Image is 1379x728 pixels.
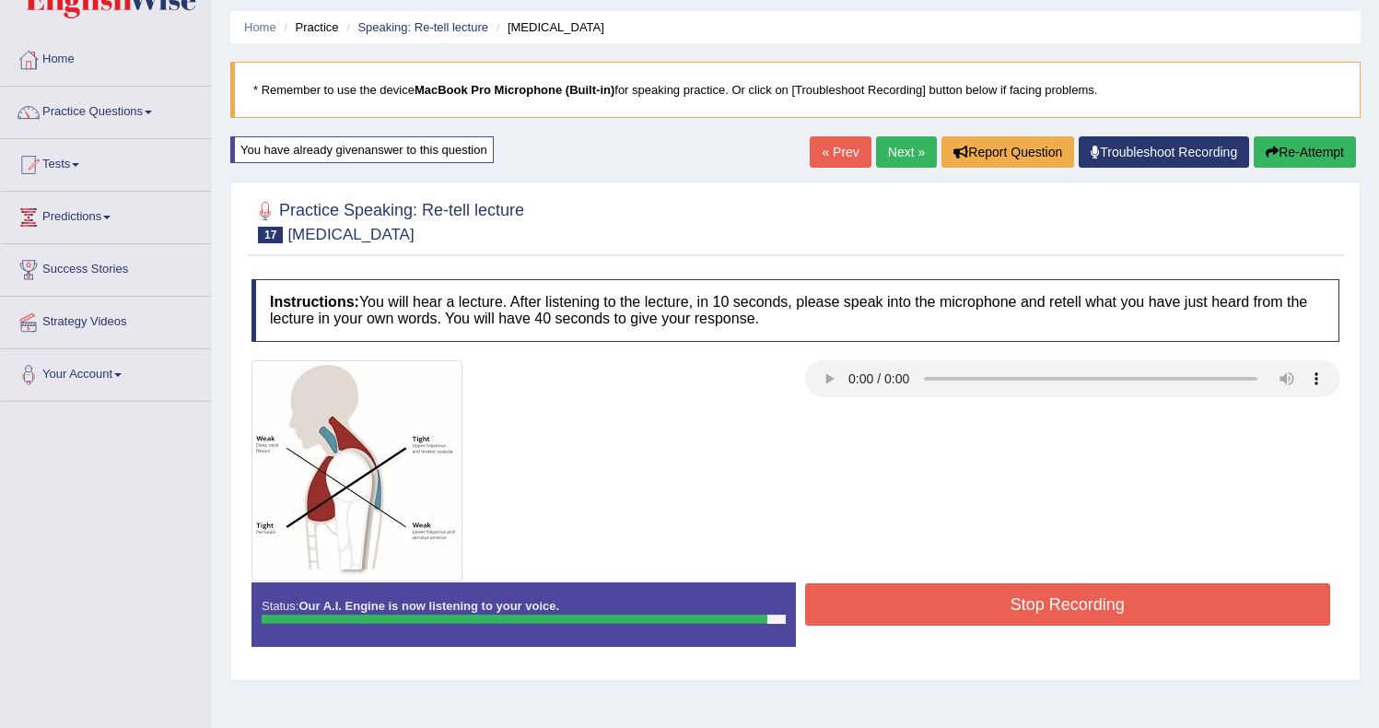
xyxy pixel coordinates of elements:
[941,136,1074,168] button: Report Question
[230,136,494,163] div: You have already given answer to this question
[251,197,524,243] h2: Practice Speaking: Re-tell lecture
[1,297,211,343] a: Strategy Videos
[270,294,359,310] b: Instructions:
[1,244,211,290] a: Success Stories
[810,136,871,168] a: « Prev
[1,139,211,185] a: Tests
[415,83,614,97] b: MacBook Pro Microphone (Built-in)
[251,582,796,647] div: Status:
[251,279,1339,341] h4: You will hear a lecture. After listening to the lecture, in 10 seconds, please speak into the mic...
[1,87,211,133] a: Practice Questions
[492,18,604,36] li: [MEDICAL_DATA]
[1254,136,1356,168] button: Re-Attempt
[244,20,276,34] a: Home
[279,18,338,36] li: Practice
[1079,136,1249,168] a: Troubleshoot Recording
[230,62,1361,118] blockquote: * Remember to use the device for speaking practice. Or click on [Troubleshoot Recording] button b...
[298,599,559,613] strong: Our A.I. Engine is now listening to your voice.
[1,34,211,80] a: Home
[1,349,211,395] a: Your Account
[258,227,283,243] span: 17
[357,20,488,34] a: Speaking: Re-tell lecture
[876,136,937,168] a: Next »
[805,583,1331,626] button: Stop Recording
[287,226,414,243] small: [MEDICAL_DATA]
[1,192,211,238] a: Predictions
